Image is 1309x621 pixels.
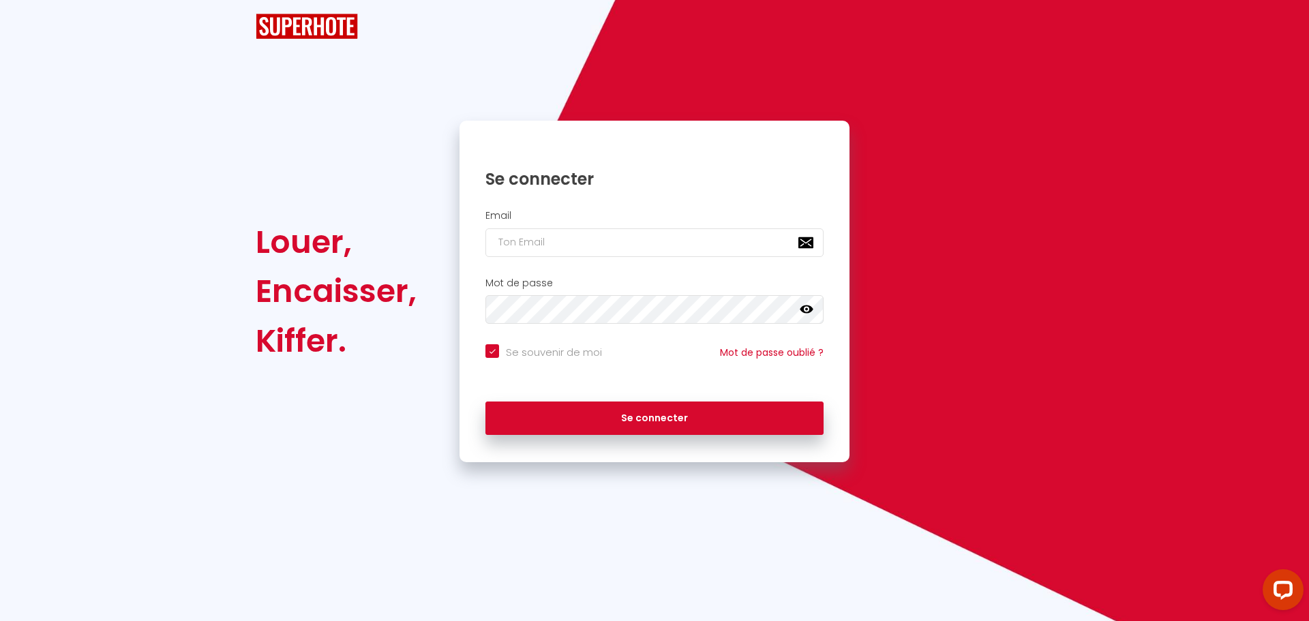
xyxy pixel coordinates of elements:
img: SuperHote logo [256,14,358,39]
div: Encaisser, [256,267,417,316]
h2: Mot de passe [485,277,824,289]
iframe: LiveChat chat widget [1252,564,1309,621]
div: Kiffer. [256,316,417,365]
h1: Se connecter [485,168,824,190]
button: Se connecter [485,402,824,436]
input: Ton Email [485,228,824,257]
h2: Email [485,210,824,222]
a: Mot de passe oublié ? [720,346,824,359]
div: Louer, [256,217,417,267]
